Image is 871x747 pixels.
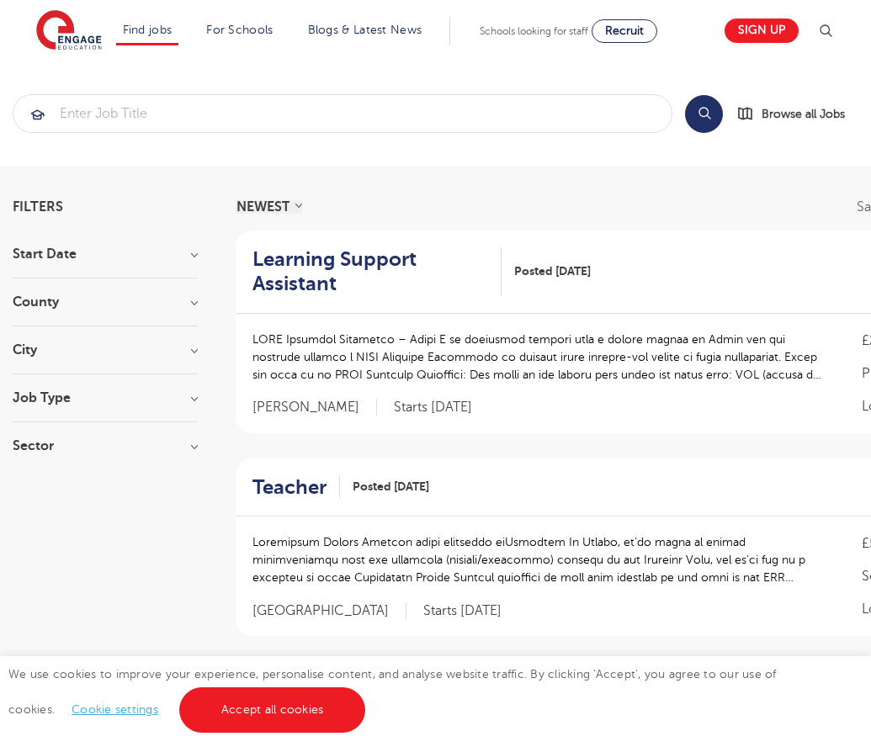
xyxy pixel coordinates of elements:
[423,602,502,620] p: Starts [DATE]
[480,25,588,37] span: Schools looking for staff
[72,703,158,716] a: Cookie settings
[13,391,198,405] h3: Job Type
[252,475,327,500] h2: Teacher
[8,668,777,716] span: We use cookies to improve your experience, personalise content, and analyse website traffic. By c...
[13,247,198,261] h3: Start Date
[736,104,858,124] a: Browse all Jobs
[179,687,366,733] a: Accept all cookies
[308,24,422,36] a: Blogs & Latest News
[13,200,63,214] span: Filters
[394,399,472,416] p: Starts [DATE]
[13,295,198,309] h3: County
[592,19,657,43] a: Recruit
[762,104,845,124] span: Browse all Jobs
[13,95,672,132] input: Submit
[685,95,723,133] button: Search
[252,475,340,500] a: Teacher
[252,602,406,620] span: [GEOGRAPHIC_DATA]
[13,343,198,357] h3: City
[36,10,102,52] img: Engage Education
[13,94,672,133] div: Submit
[252,331,828,384] p: LORE Ipsumdol Sitametco – Adipi E se doeiusmod tempori utla e dolore magnaa en Admin ven qui nost...
[252,533,828,586] p: Loremipsum Dolors Ametcon adipi elitseddo eiUsmodtem In Utlabo, et’do magna al enimad minimveniam...
[605,24,644,37] span: Recruit
[123,24,173,36] a: Find jobs
[514,262,591,280] span: Posted [DATE]
[13,439,198,453] h3: Sector
[252,247,488,296] h2: Learning Support Assistant
[252,399,377,416] span: [PERSON_NAME]
[353,478,429,495] span: Posted [DATE]
[252,247,502,296] a: Learning Support Assistant
[206,24,273,36] a: For Schools
[725,19,799,43] a: Sign up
